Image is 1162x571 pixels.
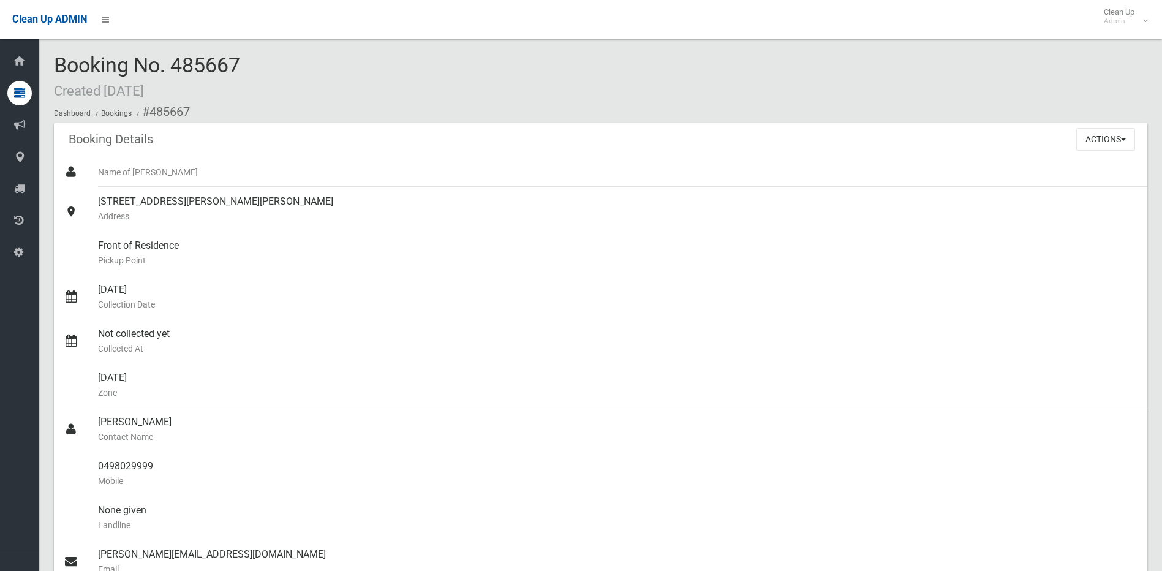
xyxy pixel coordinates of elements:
[12,13,87,25] span: Clean Up ADMIN
[54,53,240,100] span: Booking No. 485667
[98,297,1137,312] small: Collection Date
[98,452,1137,496] div: 0498029999
[98,363,1137,407] div: [DATE]
[98,319,1137,363] div: Not collected yet
[98,496,1137,540] div: None given
[54,83,144,99] small: Created [DATE]
[54,109,91,118] a: Dashboard
[134,100,190,123] li: #485667
[98,407,1137,452] div: [PERSON_NAME]
[98,275,1137,319] div: [DATE]
[1076,128,1135,151] button: Actions
[54,127,168,151] header: Booking Details
[98,429,1137,444] small: Contact Name
[98,231,1137,275] div: Front of Residence
[98,187,1137,231] div: [STREET_ADDRESS][PERSON_NAME][PERSON_NAME]
[98,385,1137,400] small: Zone
[1104,17,1134,26] small: Admin
[98,518,1137,532] small: Landline
[101,109,132,118] a: Bookings
[98,165,1137,180] small: Name of [PERSON_NAME]
[98,253,1137,268] small: Pickup Point
[98,341,1137,356] small: Collected At
[1098,7,1147,26] span: Clean Up
[98,474,1137,488] small: Mobile
[98,209,1137,224] small: Address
